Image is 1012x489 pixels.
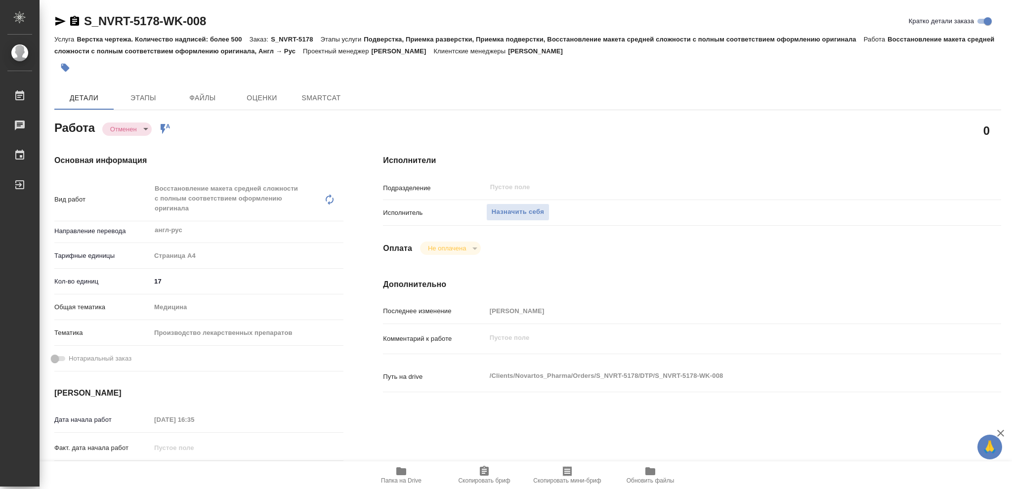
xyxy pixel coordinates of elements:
span: Нотариальный заказ [69,354,131,364]
p: [PERSON_NAME] [372,47,434,55]
span: Обновить файлы [627,477,675,484]
p: Вид работ [54,195,151,204]
p: Верстка чертежа. Количество надписей: более 500 [77,36,249,43]
p: Подверстка, Приемка разверстки, Приемка подверстки, Восстановление макета средней сложности с пол... [364,36,863,43]
p: Комментарий к работе [383,334,486,344]
p: Последнее изменение [383,306,486,316]
span: Оценки [238,92,286,104]
p: Клиентские менеджеры [433,47,508,55]
span: Детали [60,92,108,104]
button: Папка на Drive [360,461,443,489]
input: Пустое поле [151,412,237,427]
p: [PERSON_NAME] [508,47,570,55]
p: Факт. дата начала работ [54,443,151,453]
h2: Работа [54,118,95,136]
input: ✎ Введи что-нибудь [151,274,343,288]
p: Проектный менеджер [303,47,371,55]
p: Услуга [54,36,77,43]
button: Обновить файлы [609,461,692,489]
div: Отменен [420,242,481,255]
p: Дата начала работ [54,415,151,425]
h4: Основная информация [54,155,343,166]
button: Скопировать бриф [443,461,526,489]
span: Скопировать мини-бриф [533,477,601,484]
span: Папка на Drive [381,477,422,484]
h4: Исполнители [383,155,1001,166]
p: Кол-во единиц [54,277,151,286]
textarea: /Clients/Novartos_Pharma/Orders/S_NVRT-5178/DTP/S_NVRT-5178-WK-008 [486,367,950,384]
button: Не оплачена [425,244,469,252]
p: Тарифные единицы [54,251,151,261]
span: Кратко детали заказа [909,16,974,26]
input: Пустое поле [486,304,950,318]
div: Отменен [102,122,152,136]
h4: Дополнительно [383,279,1001,290]
p: Этапы услуги [321,36,364,43]
div: Страница А4 [151,247,343,264]
button: Назначить себя [486,204,549,221]
p: Тематика [54,328,151,338]
p: Подразделение [383,183,486,193]
p: Исполнитель [383,208,486,218]
span: Назначить себя [492,206,544,218]
button: 🙏 [977,435,1002,459]
p: Общая тематика [54,302,151,312]
h4: Оплата [383,243,412,254]
span: 🙏 [981,437,998,457]
span: Файлы [179,92,226,104]
p: S_NVRT-5178 [271,36,320,43]
input: Пустое поле [489,181,927,193]
p: Заказ: [250,36,271,43]
a: S_NVRT-5178-WK-008 [84,14,206,28]
button: Отменен [107,125,140,133]
p: Направление перевода [54,226,151,236]
button: Скопировать мини-бриф [526,461,609,489]
p: Путь на drive [383,372,486,382]
div: Медицина [151,299,343,316]
h4: [PERSON_NAME] [54,387,343,399]
span: SmartCat [297,92,345,104]
span: Этапы [120,92,167,104]
h2: 0 [983,122,990,139]
button: Скопировать ссылку для ЯМессенджера [54,15,66,27]
input: Пустое поле [151,441,237,455]
button: Добавить тэг [54,57,76,79]
div: Производство лекарственных препаратов [151,325,343,341]
button: Скопировать ссылку [69,15,81,27]
span: Скопировать бриф [458,477,510,484]
p: Работа [864,36,888,43]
